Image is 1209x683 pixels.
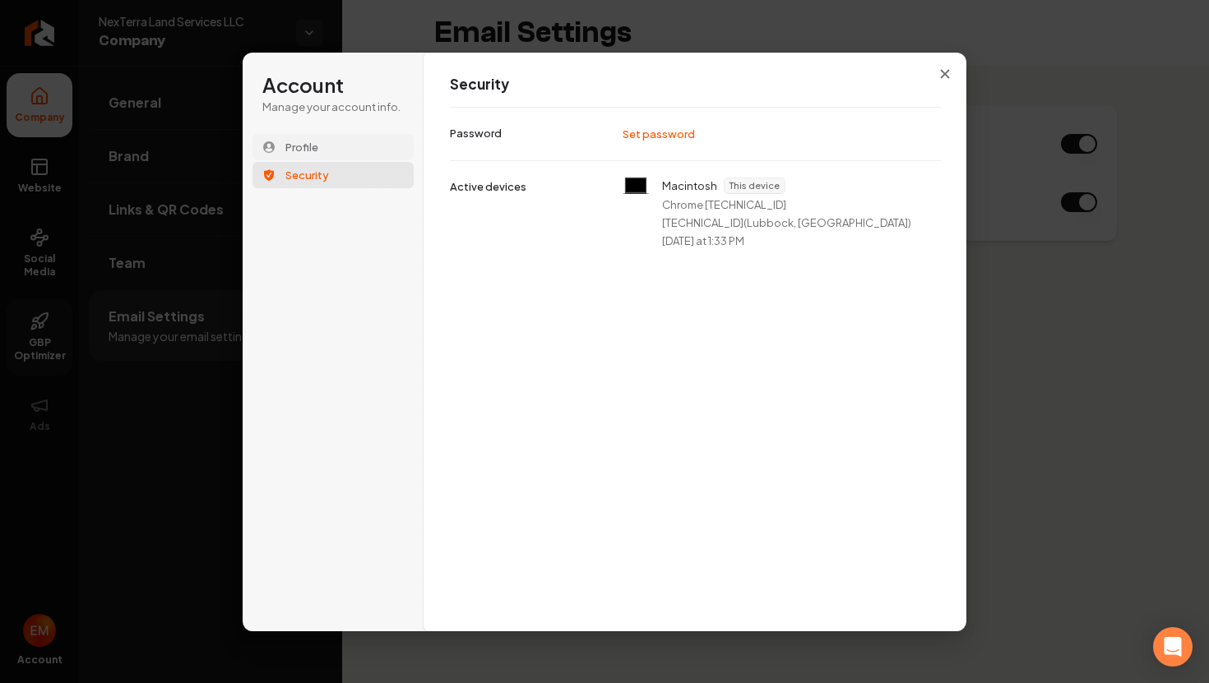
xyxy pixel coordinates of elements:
p: Chrome [TECHNICAL_ID] [662,197,786,212]
button: Set password [614,122,705,146]
button: Close modal [930,59,960,89]
h1: Account [262,72,404,99]
p: Macintosh [662,178,717,193]
h1: Security [450,75,941,95]
button: Profile [252,134,414,160]
p: [DATE] at 1:33 PM [662,233,744,248]
p: Manage your account info. [262,99,404,114]
div: Open Intercom Messenger [1153,627,1193,667]
span: Profile [285,140,318,155]
span: This device [725,178,785,193]
span: Security [285,168,329,182]
button: Security [252,162,414,188]
p: [TECHNICAL_ID] ( Lubbock, [GEOGRAPHIC_DATA] ) [662,215,911,230]
p: Password [450,126,502,141]
p: Active devices [450,179,526,194]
